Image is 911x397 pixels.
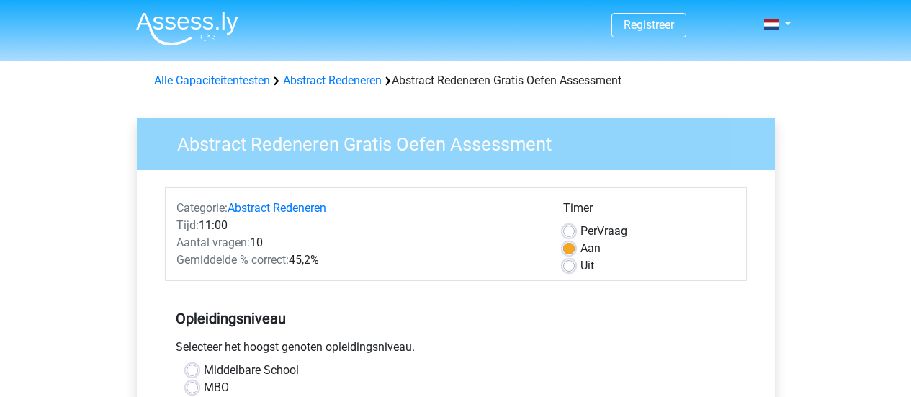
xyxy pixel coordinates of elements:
label: Vraag [580,223,627,240]
div: 45,2% [166,251,552,269]
img: Assessly [136,12,238,45]
div: Timer [563,200,735,223]
span: Aantal vragen: [176,236,250,249]
h3: Abstract Redeneren Gratis Oefen Assessment [160,128,764,156]
label: Middelbare School [204,362,299,379]
span: Categorie: [176,201,228,215]
a: Abstract Redeneren [283,73,382,87]
span: Gemiddelde % correct: [176,253,289,267]
a: Alle Capaciteitentesten [154,73,270,87]
a: Abstract Redeneren [228,201,326,215]
div: Abstract Redeneren Gratis Oefen Assessment [148,72,763,89]
span: Per [580,224,597,238]
div: Selecteer het hoogst genoten opleidingsniveau. [165,339,747,362]
span: Tijd: [176,218,199,232]
div: 10 [166,234,552,251]
label: Aan [580,240,601,257]
label: MBO [204,379,229,396]
div: 11:00 [166,217,552,234]
label: Uit [580,257,594,275]
a: Registreer [624,18,674,32]
h5: Opleidingsniveau [176,304,736,333]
